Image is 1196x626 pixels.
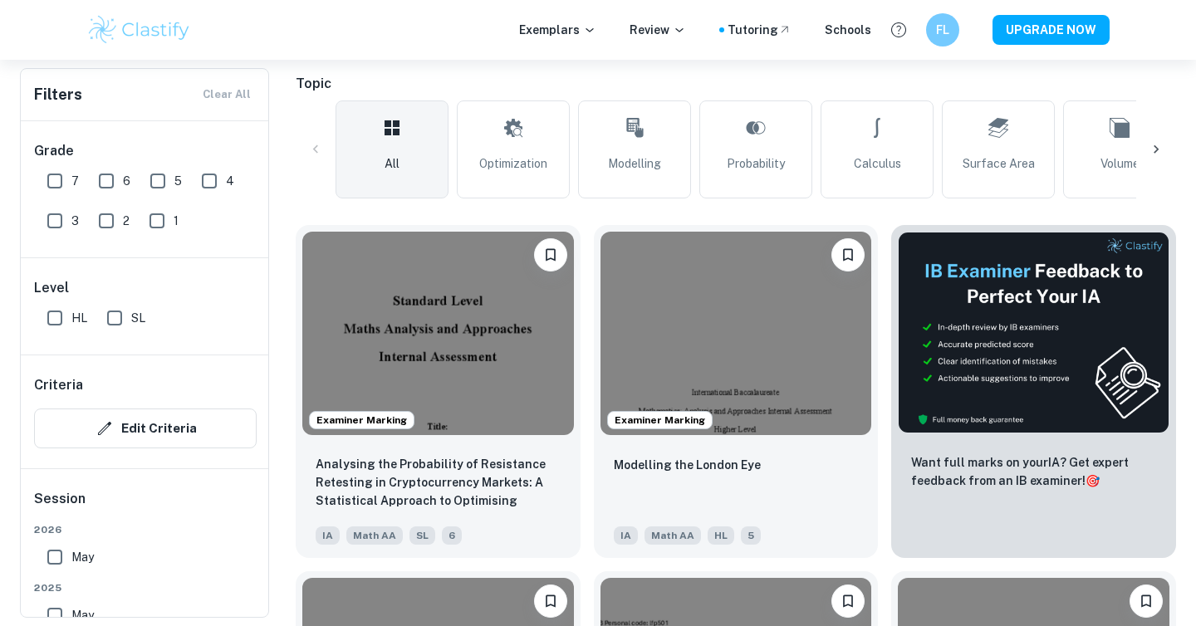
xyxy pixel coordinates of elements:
[1100,154,1140,173] span: Volume
[1130,584,1163,618] button: Bookmark
[963,154,1035,173] span: Surface Area
[71,212,79,230] span: 3
[71,548,94,566] span: May
[34,580,257,595] span: 2025
[174,172,182,190] span: 5
[346,526,403,545] span: Math AA
[630,21,686,39] p: Review
[123,212,130,230] span: 2
[608,154,661,173] span: Modelling
[409,526,435,545] span: SL
[614,456,761,474] p: Modelling the London Eye
[911,453,1156,490] p: Want full marks on your IA ? Get expert feedback from an IB examiner!
[123,172,130,190] span: 6
[86,13,192,46] img: Clastify logo
[34,375,83,395] h6: Criteria
[385,154,399,173] span: All
[479,154,547,173] span: Optimization
[534,238,567,271] button: Bookmark
[71,606,94,624] span: May
[645,526,701,545] span: Math AA
[614,526,638,545] span: IA
[296,225,581,558] a: Examiner MarkingBookmarkAnalysing the Probability of Resistance Retesting in Cryptocurrency Marke...
[34,489,257,522] h6: Session
[898,232,1169,433] img: Thumbnail
[310,413,414,428] span: Examiner Marking
[594,225,879,558] a: Examiner MarkingBookmarkModelling the London EyeIAMath AAHL5
[885,16,913,44] button: Help and Feedback
[600,232,872,435] img: Math AA IA example thumbnail: Modelling the London Eye
[831,238,865,271] button: Bookmark
[1086,474,1100,487] span: 🎯
[891,225,1176,558] a: ThumbnailWant full marks on yourIA? Get expert feedback from an IB examiner!
[226,172,234,190] span: 4
[608,413,712,428] span: Examiner Marking
[34,522,257,537] span: 2026
[534,584,567,618] button: Bookmark
[296,74,1176,94] h6: Topic
[316,526,340,545] span: IA
[34,278,257,298] h6: Level
[71,309,87,327] span: HL
[174,212,179,230] span: 1
[442,526,462,545] span: 6
[825,21,871,39] a: Schools
[993,15,1110,45] button: UPGRADE NOW
[708,526,734,545] span: HL
[519,21,596,39] p: Exemplars
[854,154,901,173] span: Calculus
[934,21,953,39] h6: FL
[131,309,145,327] span: SL
[316,455,561,511] p: Analysing the Probability of Resistance Retesting in Cryptocurrency Markets: A Statistical Approa...
[71,172,79,190] span: 7
[34,141,257,161] h6: Grade
[727,154,785,173] span: Probability
[741,526,761,545] span: 5
[302,232,574,435] img: Math AA IA example thumbnail: Analysing the Probability of Resistance
[728,21,792,39] a: Tutoring
[831,584,865,618] button: Bookmark
[34,408,257,448] button: Edit Criteria
[926,13,959,46] button: FL
[34,83,82,106] h6: Filters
